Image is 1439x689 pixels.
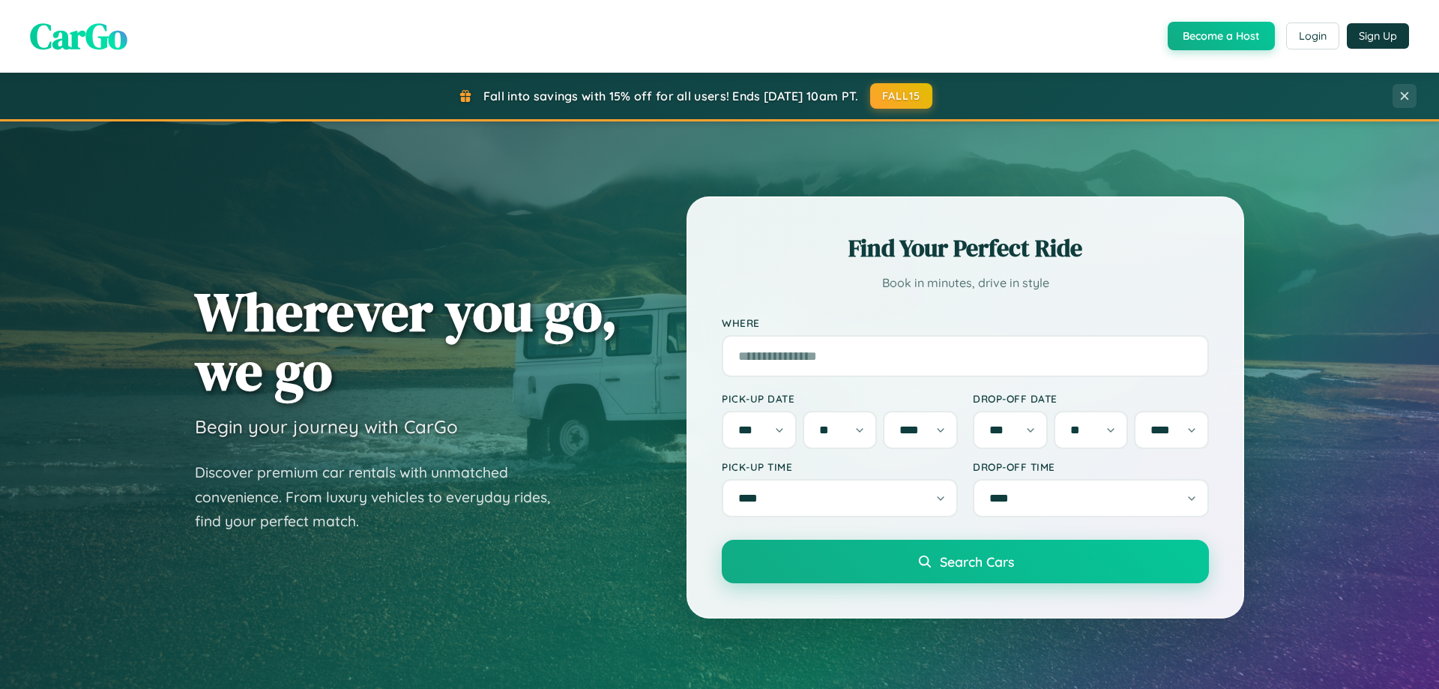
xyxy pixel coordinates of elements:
p: Discover premium car rentals with unmatched convenience. From luxury vehicles to everyday rides, ... [195,460,570,534]
label: Drop-off Time [973,460,1209,473]
h2: Find Your Perfect Ride [722,232,1209,265]
button: Become a Host [1168,22,1275,50]
span: Search Cars [940,553,1014,570]
span: Fall into savings with 15% off for all users! Ends [DATE] 10am PT. [483,88,859,103]
h1: Wherever you go, we go [195,282,618,400]
h3: Begin your journey with CarGo [195,415,458,438]
label: Drop-off Date [973,392,1209,405]
button: Login [1286,22,1339,49]
button: Sign Up [1347,23,1409,49]
label: Pick-up Date [722,392,958,405]
label: Where [722,316,1209,329]
button: FALL15 [870,83,933,109]
p: Book in minutes, drive in style [722,272,1209,294]
button: Search Cars [722,540,1209,583]
label: Pick-up Time [722,460,958,473]
span: CarGo [30,11,127,61]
